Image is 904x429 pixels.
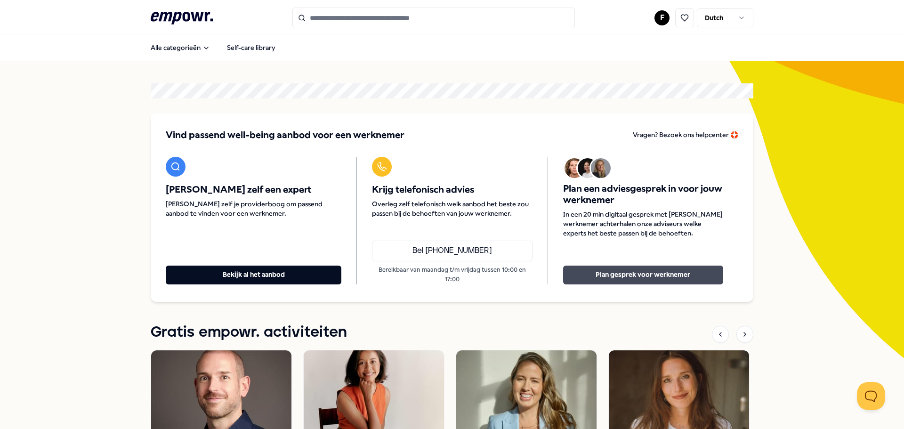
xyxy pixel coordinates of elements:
[372,199,532,218] span: Overleg zelf telefonisch welk aanbod het beste zou passen bij de behoeften van jouw werknemer.
[565,158,584,178] img: Avatar
[633,131,738,138] span: Vragen? Bezoek ons helpcenter 🛟
[166,266,341,284] button: Bekijk al het aanbod
[219,38,283,57] a: Self-care library
[563,183,723,206] span: Plan een adviesgesprek in voor jouw werknemer
[166,184,341,195] span: [PERSON_NAME] zelf een expert
[292,8,575,28] input: Search for products, categories or subcategories
[633,129,738,142] a: Vragen? Bezoek ons helpcenter 🛟
[143,38,218,57] button: Alle categorieën
[372,265,532,284] p: Bereikbaar van maandag t/m vrijdag tussen 10:00 en 17:00
[857,382,885,410] iframe: Help Scout Beacon - Open
[372,184,532,195] span: Krijg telefonisch advies
[591,158,611,178] img: Avatar
[151,321,347,344] h1: Gratis empowr. activiteiten
[166,129,404,142] span: Vind passend well-being aanbod voor een werknemer
[654,10,670,25] button: F
[143,38,283,57] nav: Main
[578,158,597,178] img: Avatar
[563,210,723,238] span: In een 20 min digitaal gesprek met [PERSON_NAME] werknemer achterhalen onze adviseurs welke exper...
[372,241,532,261] a: Bel [PHONE_NUMBER]
[166,199,341,218] span: [PERSON_NAME] zelf je providerboog om passend aanbod te vinden voor een werknemer.
[563,266,723,284] button: Plan gesprek voor werknemer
